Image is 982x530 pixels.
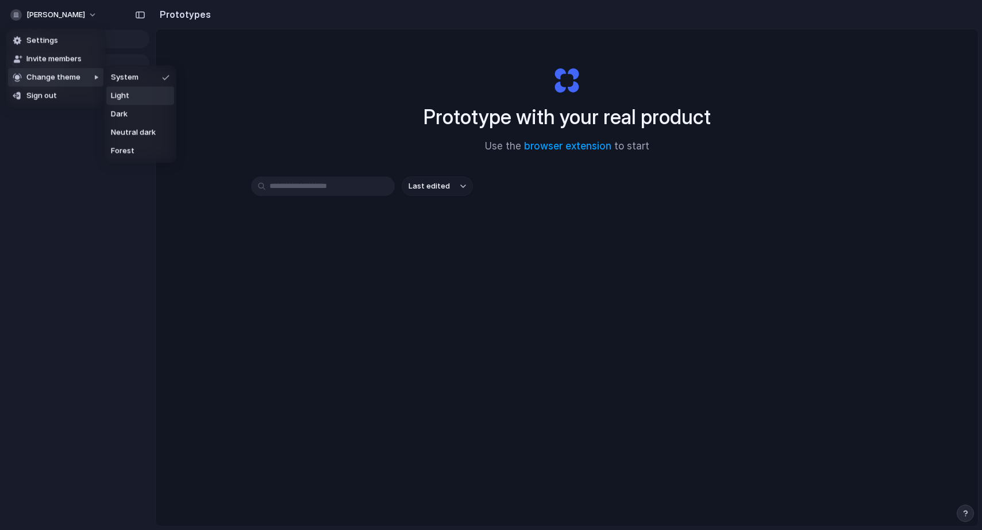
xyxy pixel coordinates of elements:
[26,53,82,65] span: Invite members
[111,127,156,139] span: Neutral dark
[26,35,58,47] span: Settings
[26,90,57,102] span: Sign out
[111,145,134,157] span: Forest
[111,90,129,102] span: Light
[111,72,138,83] span: System
[111,109,128,120] span: Dark
[26,72,80,83] span: Change theme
